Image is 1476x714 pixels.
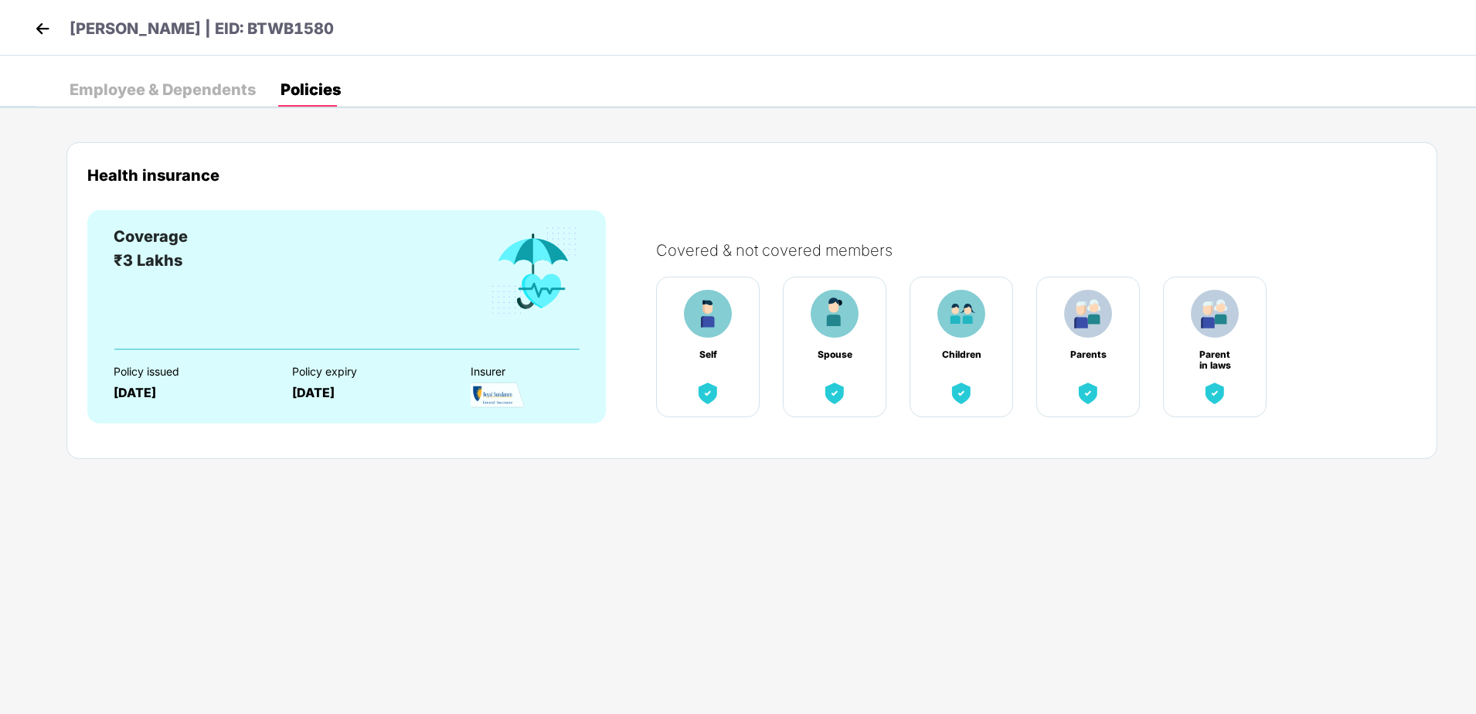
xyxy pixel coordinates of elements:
img: benefitCardImg [937,290,985,338]
div: Self [688,349,728,360]
img: InsurerLogo [471,382,525,409]
img: benefitCardImg [694,379,722,407]
img: benefitCardImg [821,379,849,407]
img: benefitCardImg [811,290,859,338]
div: Policy issued [114,365,265,378]
div: Coverage [114,225,188,249]
img: benefitCardImg [488,225,580,318]
div: Parent in laws [1195,349,1235,360]
div: Spouse [815,349,855,360]
img: benefitCardImg [1201,379,1229,407]
img: back [31,17,54,40]
img: benefitCardImg [684,290,732,338]
span: ₹3 Lakhs [114,251,182,270]
div: Insurer [471,365,622,378]
div: Children [941,349,981,360]
div: [DATE] [114,386,265,400]
img: benefitCardImg [1074,379,1102,407]
div: Covered & not covered members [656,241,1432,260]
div: Employee & Dependents [70,82,256,97]
div: Policies [281,82,341,97]
p: [PERSON_NAME] | EID: BTWB1580 [70,17,334,41]
img: benefitCardImg [1064,290,1112,338]
img: benefitCardImg [947,379,975,407]
div: [DATE] [292,386,444,400]
div: Policy expiry [292,365,444,378]
div: Health insurance [87,166,1416,184]
img: benefitCardImg [1191,290,1239,338]
div: Parents [1068,349,1108,360]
